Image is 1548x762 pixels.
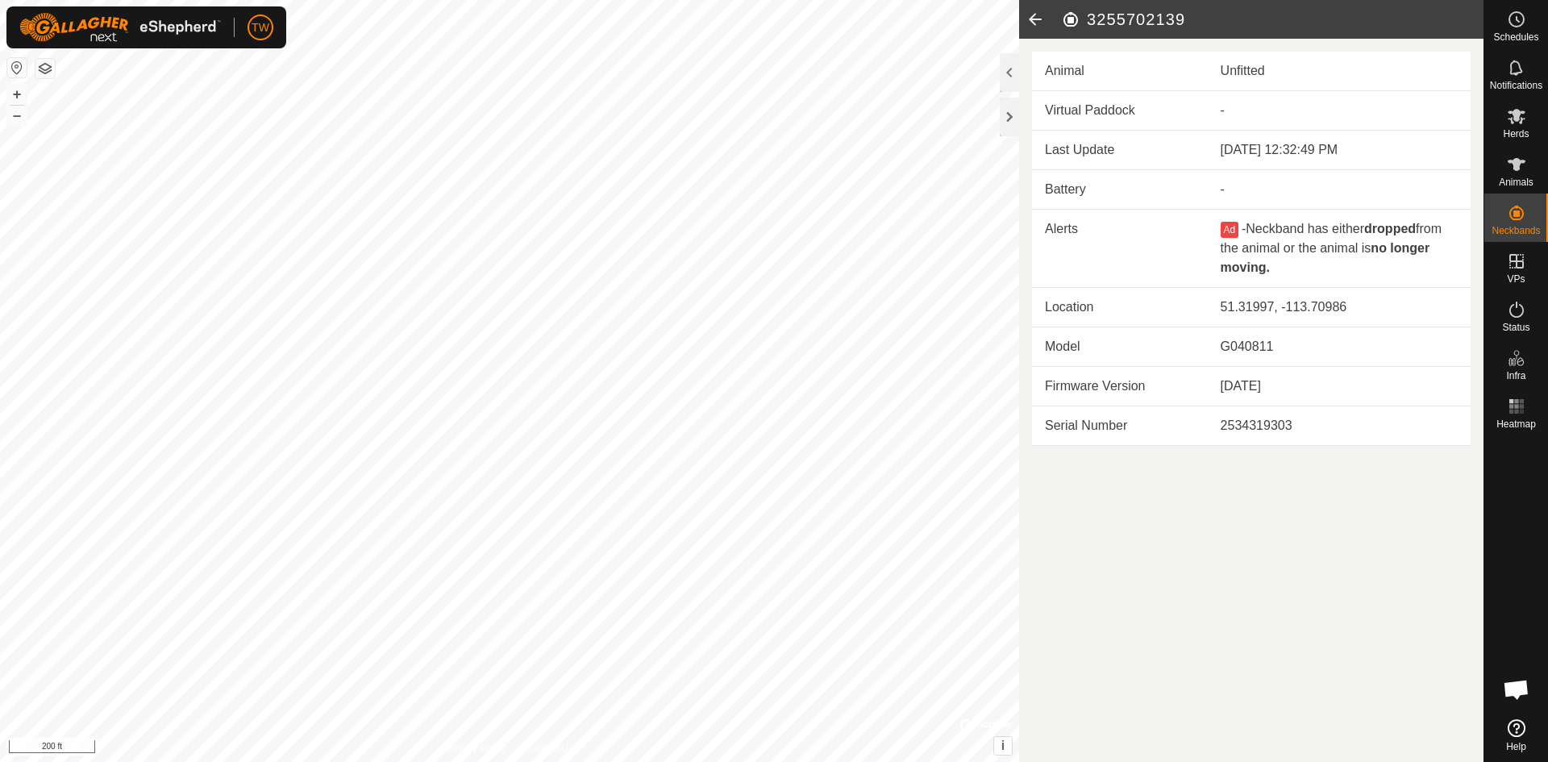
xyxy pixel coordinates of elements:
[35,59,55,78] button: Map Layers
[1506,371,1525,381] span: Infra
[1221,298,1458,317] div: 51.31997, -113.70986
[1001,739,1005,752] span: i
[1221,180,1458,199] div: -
[1496,419,1536,429] span: Heatmap
[1221,61,1458,81] div: Unfitted
[7,58,27,77] button: Reset Map
[1061,10,1483,29] h2: 3255702139
[1032,131,1208,170] td: Last Update
[1032,52,1208,91] td: Animal
[1221,337,1458,356] div: G040811
[446,741,506,756] a: Privacy Policy
[1492,226,1540,235] span: Neckbands
[1032,327,1208,367] td: Model
[1242,222,1246,235] span: -
[7,106,27,125] button: –
[1493,32,1538,42] span: Schedules
[1492,665,1541,714] div: Open chat
[1221,140,1458,160] div: [DATE] 12:32:49 PM
[1221,103,1225,117] app-display-virtual-paddock-transition: -
[1221,377,1458,396] div: [DATE]
[526,741,573,756] a: Contact Us
[1221,222,1238,238] button: Ad
[1221,222,1442,274] span: Neckband has either from the animal or the animal is
[1032,367,1208,406] td: Firmware Version
[1032,210,1208,288] td: Alerts
[1506,742,1526,752] span: Help
[1507,274,1525,284] span: VPs
[1221,416,1458,435] div: 2534319303
[1032,288,1208,327] td: Location
[1502,323,1529,332] span: Status
[7,85,27,104] button: +
[1364,222,1416,235] b: dropped
[1484,713,1548,758] a: Help
[1032,91,1208,131] td: Virtual Paddock
[19,13,221,42] img: Gallagher Logo
[1490,81,1542,90] span: Notifications
[1032,170,1208,210] td: Battery
[1503,129,1529,139] span: Herds
[252,19,269,36] span: TW
[994,737,1012,755] button: i
[1032,406,1208,446] td: Serial Number
[1499,177,1533,187] span: Animals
